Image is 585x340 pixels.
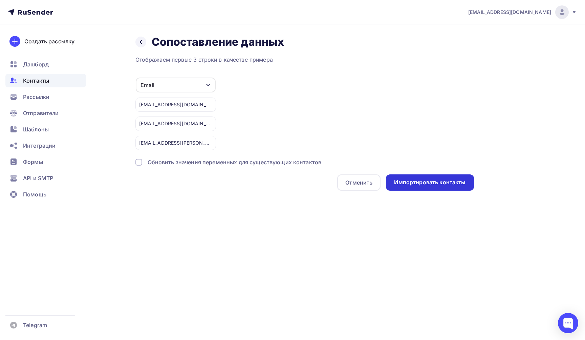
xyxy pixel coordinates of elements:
[148,158,322,166] div: Обновить значения переменных для существующих контактов
[5,106,86,120] a: Отправители
[23,158,43,166] span: Формы
[135,136,216,150] div: [EMAIL_ADDRESS][PERSON_NAME][DOMAIN_NAME]
[135,116,216,131] div: [EMAIL_ADDRESS][DOMAIN_NAME]
[468,9,551,16] span: [EMAIL_ADDRESS][DOMAIN_NAME]
[5,123,86,136] a: Шаблоны
[152,35,284,49] h2: Сопоставление данных
[23,109,59,117] span: Отправители
[23,60,49,68] span: Дашборд
[23,174,53,182] span: API и SMTP
[140,81,154,89] div: Email
[23,190,46,198] span: Помощь
[135,56,474,64] div: Отображаем первые 3 строки в качестве примера
[394,178,465,186] div: Импортировать контакты
[23,125,49,133] span: Шаблоны
[135,98,216,112] div: [EMAIL_ADDRESS][DOMAIN_NAME]
[23,142,56,150] span: Интеграции
[24,37,74,45] div: Создать рассылку
[5,58,86,71] a: Дашборд
[23,93,49,101] span: Рассылки
[23,77,49,85] span: Контакты
[5,74,86,87] a: Контакты
[5,90,86,104] a: Рассылки
[345,178,372,187] div: Отменить
[135,77,216,93] button: Email
[5,155,86,169] a: Формы
[468,5,577,19] a: [EMAIL_ADDRESS][DOMAIN_NAME]
[23,321,47,329] span: Telegram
